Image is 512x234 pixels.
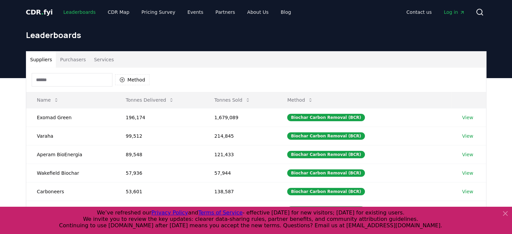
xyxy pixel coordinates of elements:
div: Biochar Carbon Removal (BCR) [287,169,365,177]
button: Method [282,93,318,107]
td: Carboneers [26,182,115,201]
button: Name [32,93,64,107]
td: 1,679,089 [204,108,277,127]
button: Purchasers [56,52,90,68]
a: CDR.fyi [26,7,53,17]
td: Aperam BioEnergia [26,145,115,164]
span: . [41,8,43,16]
a: Leaderboards [58,6,101,18]
button: Suppliers [26,52,56,68]
td: 49,125 [115,201,204,219]
td: Exomad Green [26,108,115,127]
a: About Us [242,6,274,18]
div: Biochar Carbon Removal (BCR) [287,132,365,140]
td: Varaha [26,127,115,145]
nav: Main [401,6,470,18]
td: 89,548 [115,145,204,164]
a: CDR Map [102,6,135,18]
a: Partners [210,6,240,18]
a: View [462,133,473,139]
span: Log in [444,9,465,15]
div: Biochar Carbon Removal (BCR) [287,206,365,214]
a: Events [182,6,209,18]
td: 121,433 [204,145,277,164]
a: Pricing Survey [136,6,180,18]
td: 52,625 [204,201,277,219]
td: 57,936 [115,164,204,182]
td: 99,512 [115,127,204,145]
td: 214,845 [204,127,277,145]
a: Blog [275,6,297,18]
a: View [462,151,473,158]
span: CDR fyi [26,8,53,16]
td: Pacific Biochar [26,201,115,219]
div: Biochar Carbon Removal (BCR) [287,151,365,158]
div: Biochar Carbon Removal (BCR) [287,114,365,121]
a: Contact us [401,6,437,18]
a: View [462,114,473,121]
a: View [462,170,473,176]
td: 57,944 [204,164,277,182]
button: Tonnes Delivered [121,93,180,107]
td: Wakefield Biochar [26,164,115,182]
div: Biochar Carbon Removal (BCR) [287,188,365,195]
nav: Main [58,6,296,18]
button: Method [115,74,150,85]
a: View [462,188,473,195]
button: Services [90,52,118,68]
button: Tonnes Sold [209,93,256,107]
td: 196,174 [115,108,204,127]
h1: Leaderboards [26,30,486,40]
td: 138,587 [204,182,277,201]
td: 53,601 [115,182,204,201]
a: Log in [438,6,470,18]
